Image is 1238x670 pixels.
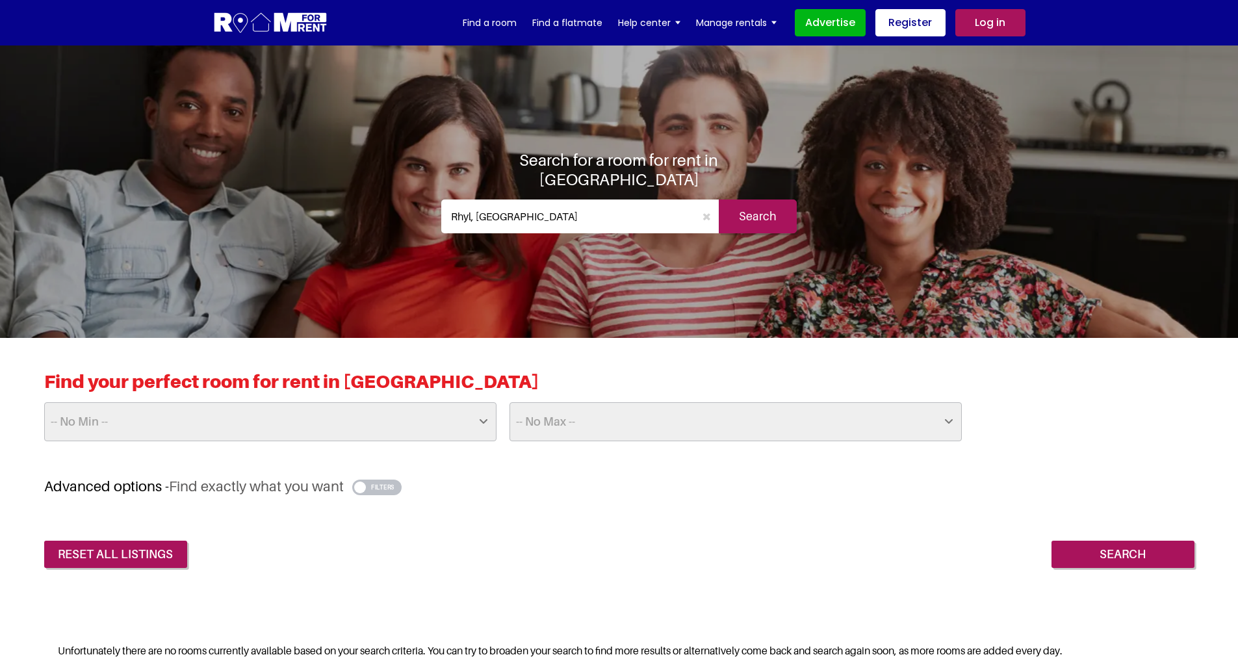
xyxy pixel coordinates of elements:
[875,9,946,36] a: Register
[44,541,187,568] a: reset all listings
[441,200,695,233] input: Where do you want to live. Search by town or postcode
[44,370,1194,402] h2: Find your perfect room for rent in [GEOGRAPHIC_DATA]
[213,11,328,35] img: Logo for Room for Rent, featuring a welcoming design with a house icon and modern typography
[696,13,777,32] a: Manage rentals
[618,13,680,32] a: Help center
[44,478,1194,495] h3: Advanced options -
[1051,541,1194,568] input: Search
[955,9,1025,36] a: Log in
[532,13,602,32] a: Find a flatmate
[441,150,797,189] h1: Search for a room for rent in [GEOGRAPHIC_DATA]
[463,13,517,32] a: Find a room
[795,9,866,36] a: Advertise
[719,200,797,233] input: Search
[44,636,1194,665] div: Unfortunately there are no rooms currently available based on your search criteria. You can try t...
[169,478,344,495] span: Find exactly what you want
